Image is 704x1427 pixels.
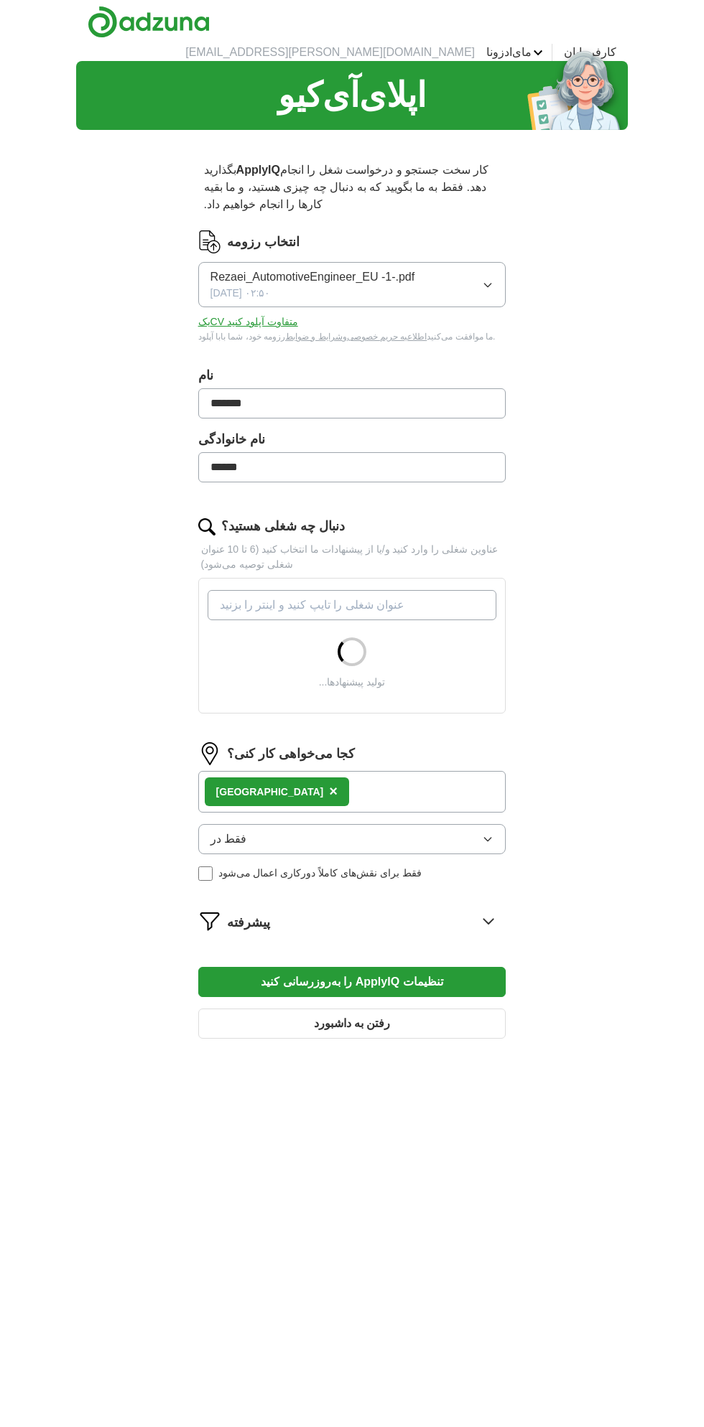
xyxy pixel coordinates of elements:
button: Rezaei_AutomotiveEngineer_EU -1-.pdf[DATE] ۰۲:۵۰ [198,262,506,307]
font: کجا می‌خواهی کار کنی؟ [227,747,355,761]
a: شرایط و ضوابط [285,332,343,342]
font: و [343,332,347,342]
font: [GEOGRAPHIC_DATA] [216,786,324,797]
font: . [493,332,495,342]
font: رفتن به داشبورد [314,1017,391,1029]
font: ApplyIQ [236,164,280,176]
font: پیشرفته [227,915,270,930]
button: × [329,781,338,803]
img: لوگوی آدزونا [88,6,210,38]
button: تنظیمات ApplyIQ را به‌روزرسانی کنید [198,967,506,997]
input: عنوان شغلی را تایپ کنید و اینتر را بزنید [208,590,497,620]
button: رفتن به داشبورد [198,1009,506,1039]
button: یکCV متفاوت آپلود کنید [198,314,298,329]
font: ما موافقت می‌کنید [427,332,493,342]
button: فقط در [198,824,506,854]
font: [EMAIL_ADDRESS][PERSON_NAME][DOMAIN_NAME] [185,46,475,58]
img: search.png [198,518,216,535]
font: بگذارید [204,164,236,176]
font: تنظیمات ApplyIQ را به‌روزرسانی کنید [261,975,443,988]
font: CV متفاوت آپلود کنید [210,316,298,327]
img: location.png [198,742,221,765]
font: کارفرمایان [564,46,616,58]
font: نام خانوادگی [198,432,265,446]
font: عناوین شغلی را وارد کنید و/یا از پیشنهادات ما انتخاب کنید (6 تا 10 عنوان شغلی توصیه می‌شود) [201,543,498,570]
font: [DATE] ۰۲:۵۰ [210,287,271,299]
font: با آپلود [198,332,221,342]
img: آیکون رزومه [198,230,221,253]
a: مای‌ادزونا [486,44,543,61]
font: تولید پیشنهادها... [319,676,386,688]
a: کارفرمایان [564,44,616,61]
font: دنبال چه شغلی هستید؟ [221,519,345,533]
a: اطلاعیه حریم خصوصی [347,332,427,342]
font: مای‌ادزونا [486,46,532,58]
font: × [329,783,338,799]
font: رزومه خود، شما با [221,332,285,342]
img: فیلتر [198,909,221,932]
font: Rezaei_AutomotiveEngineer_EU -1-.pdf [210,271,415,283]
font: نام [198,368,213,383]
font: یک [198,316,210,327]
font: انتخاب رزومه [227,235,300,249]
font: اپلای‌آی‌کیو [278,76,426,114]
font: کار سخت جستجو و درخواست شغل را انجام دهد. فقط به ما بگویید که به دنبال چه چیزی هستید، و ما بقیه ک... [204,164,488,210]
font: فقط برای نقش‌های کاملاً دورکاری اعمال می‌شود [218,867,422,879]
font: فقط در [210,833,246,845]
input: فقط برای نقش‌های کاملاً دورکاری اعمال می‌شود [198,866,213,881]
